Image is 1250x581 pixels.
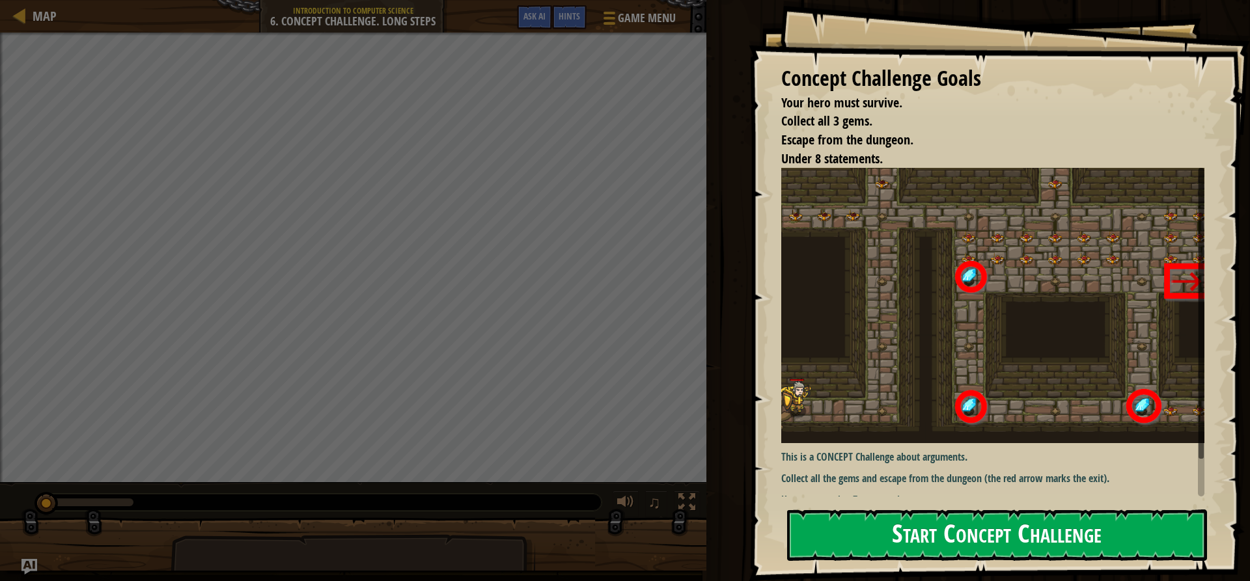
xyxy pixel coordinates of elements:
[765,112,1201,131] li: Collect all 3 gems.
[517,5,552,29] button: Ask AI
[618,10,676,27] span: Game Menu
[613,491,639,517] button: Adjust volume
[781,131,913,148] span: Escape from the dungeon.
[648,493,661,512] span: ♫
[33,7,57,25] span: Map
[781,493,1214,507] p: Use no more than .
[781,94,902,111] span: Your hero must survive.
[674,491,700,517] button: Toggle fullscreen
[781,471,1214,486] p: Collect all the gems and escape from the dungeon (the red arrow marks the exit).
[765,150,1201,169] li: Under 8 statements.
[781,64,1204,94] div: Concept Challenge Goals
[559,10,580,22] span: Hints
[645,491,667,517] button: ♫
[26,7,57,25] a: Map
[781,168,1214,443] img: Asses2
[21,559,37,574] button: Ask AI
[523,10,546,22] span: Ask AI
[765,131,1201,150] li: Escape from the dungeon.
[593,5,684,36] button: Game Menu
[765,94,1201,113] li: Your hero must survive.
[781,150,883,167] span: Under 8 statements.
[853,493,904,507] strong: 7 commands
[781,112,872,129] span: Collect all 3 gems.
[787,509,1207,561] button: Start Concept Challenge
[781,450,1214,465] p: This is a CONCEPT Challenge about arguments.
